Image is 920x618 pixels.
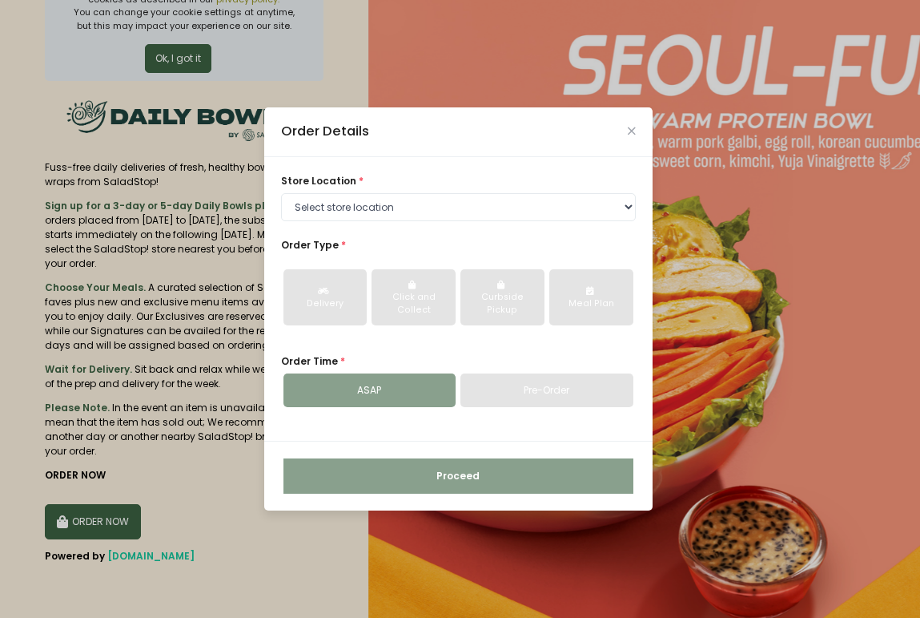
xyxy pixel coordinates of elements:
button: Meal Plan [549,269,633,325]
button: Proceed [283,458,633,494]
div: Delivery [294,297,357,310]
div: Order Details [281,122,369,142]
button: Curbside Pickup [460,269,544,325]
span: Order Time [281,354,338,368]
div: Meal Plan [560,297,623,310]
button: Delivery [283,269,368,325]
button: Close [628,127,636,135]
div: Click and Collect [382,291,445,317]
span: Order Type [281,238,339,252]
button: Click and Collect [372,269,456,325]
div: Curbside Pickup [471,291,534,317]
span: store location [281,174,356,188]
